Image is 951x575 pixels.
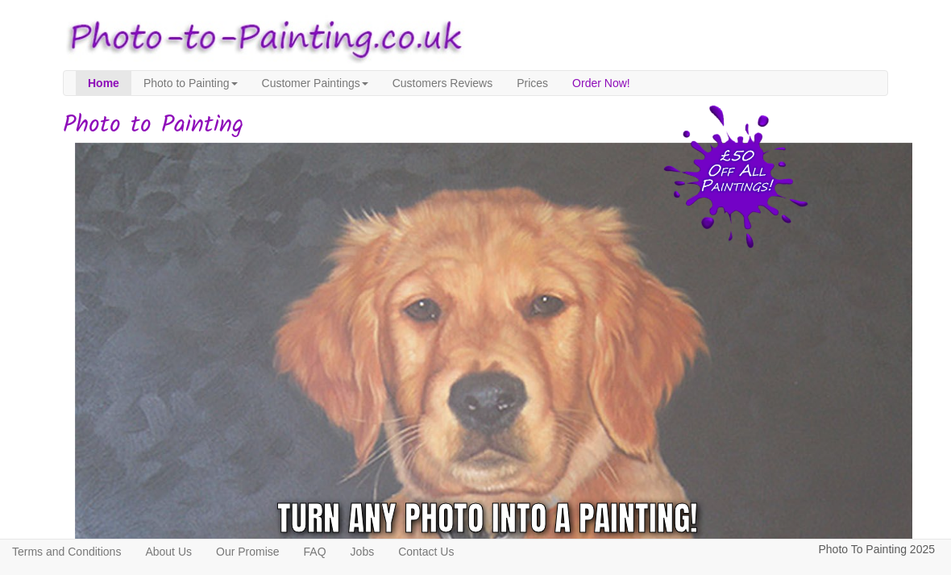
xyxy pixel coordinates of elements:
h1: Photo to Painting [63,112,888,139]
a: About Us [133,540,204,564]
p: Photo To Painting 2025 [818,540,935,560]
div: Turn any photo into a painting! [277,494,698,543]
a: Prices [505,71,560,95]
img: 50 pound price drop [663,105,808,248]
a: Customers Reviews [380,71,505,95]
a: Our Promise [204,540,292,564]
a: Home [76,71,131,95]
a: Customer Paintings [250,71,380,95]
a: Jobs [338,540,387,564]
a: Photo to Painting [131,71,250,95]
img: Photo to Painting [55,8,467,70]
a: Order Now! [560,71,642,95]
a: Contact Us [386,540,466,564]
a: FAQ [292,540,338,564]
